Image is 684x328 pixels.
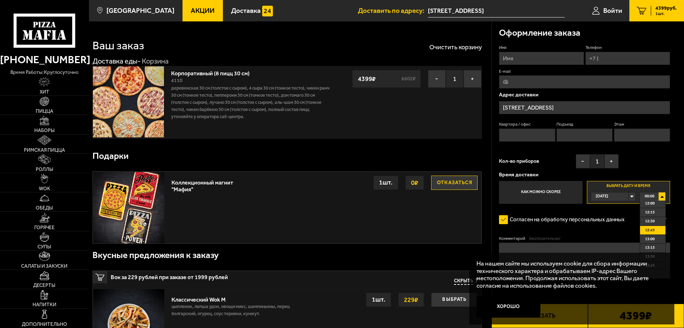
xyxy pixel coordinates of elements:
button: − [428,70,446,88]
a: Доставка еды- [93,57,141,65]
s: 6602 ₽ [400,76,417,81]
span: Вок за 229 рублей при заказе от 1999 рублей [111,271,344,280]
p: Время доставки [499,172,670,177]
span: Наборы [34,128,55,133]
span: Супы [38,244,51,249]
label: Этаж [614,121,670,127]
span: Салаты и закуски [21,264,68,269]
h3: Подарки [93,152,129,161]
label: Комментарий [499,236,670,242]
button: Отказаться [431,176,478,190]
p: цыпленок, лапша удон, овощи микс, шампиньоны, перец болгарский, огурец, соус терияки, кунжут. [171,303,295,321]
span: 1 шт. [655,11,677,16]
button: Хорошо [476,296,541,318]
button: + [604,154,619,168]
span: Акции [191,7,215,14]
p: На нашем сайте мы используем cookie для сбора информации технического характера и обрабатываем IP... [476,260,663,289]
span: 4110 [171,77,183,84]
div: Корзина [142,57,169,66]
label: Квартира / офис [499,121,555,127]
span: Напитки [33,302,56,307]
strong: 0 ₽ [409,176,420,190]
h1: Ваш заказ [93,40,144,51]
div: 1 шт. [373,176,398,190]
span: Римская пицца [24,148,65,153]
div: Классический Wok M [171,293,295,303]
label: Имя [499,45,584,51]
span: Доставка [231,7,261,14]
h3: Вкусные предложения к заказу [93,251,219,260]
span: Роллы [36,167,53,172]
label: Выбрать дату и время [587,181,670,204]
span: Скрыть [454,278,473,285]
button: + [464,70,481,88]
button: Выбрать [431,293,478,307]
h3: Оформление заказа [499,29,580,37]
span: Кол-во приборов [499,159,539,164]
strong: 4399 ₽ [356,72,378,86]
span: 4399 руб. [655,6,677,11]
input: @ [499,75,670,89]
span: 12:30 [645,217,655,226]
span: 12:15 [645,208,655,217]
span: Войти [603,7,622,14]
span: Горячее [34,225,55,230]
div: Коллекционный магнит "Мафия" [171,176,238,193]
a: Коллекционный магнит "Мафия"Отказаться0₽1шт. [93,172,481,243]
button: Очистить корзину [429,44,482,50]
span: 13:00 [645,235,655,243]
span: [DATE] [596,192,608,201]
div: 1 шт. [366,293,391,307]
button: Скрыть [454,278,478,285]
span: 13:15 [645,244,655,252]
span: 1 [446,70,464,88]
span: [GEOGRAPHIC_DATA] [106,7,174,14]
label: Телефон [585,45,670,51]
label: Как можно скорее [499,181,582,204]
span: 12:00 [645,200,655,208]
span: Доставить по адресу: [358,7,428,14]
span: Дополнительно [22,322,67,327]
span: 00:00 [645,192,654,201]
input: +7 ( [585,52,670,65]
span: 1 [590,154,604,168]
span: Хит [40,90,49,95]
button: − [576,154,590,168]
a: Корпоративный (8 пицц 30 см) [171,68,257,77]
span: 12:45 [645,226,655,234]
img: 15daf4d41897b9f0e9f617042186c801.svg [262,6,273,16]
span: Десерты [33,283,55,288]
label: E-mail [499,69,670,75]
p: Деревенская 30 см (толстое с сыром), 4 сыра 30 см (тонкое тесто), Чикен Ранч 30 см (тонкое тесто)... [171,85,330,120]
span: Пицца [36,109,53,114]
p: Адрес доставки [499,92,670,97]
span: Обеды [36,206,53,211]
input: Имя [499,52,584,65]
label: Согласен на обработку персональных данных [499,213,632,227]
span: WOK [39,186,50,191]
span: (необязательно) [529,236,560,242]
label: Подъезд [556,121,613,127]
strong: 229 ₽ [402,293,420,307]
input: Ваш адрес доставки [428,4,565,17]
